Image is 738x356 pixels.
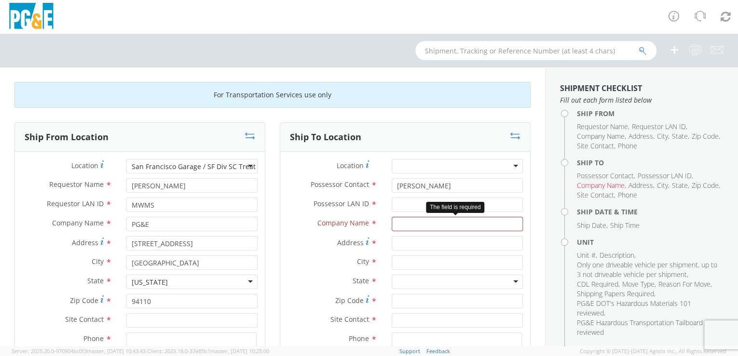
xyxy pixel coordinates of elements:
[618,141,637,150] span: Phone
[577,190,615,200] li: ,
[132,277,168,287] div: [US_STATE]
[12,347,146,355] span: Server: 2025.20.0-970904bc0f3
[577,190,614,199] span: Site Contact
[577,159,724,166] h4: Ship To
[25,132,109,142] h3: Ship From Location
[353,276,369,285] span: State
[577,122,629,132] li: ,
[72,238,98,247] span: Address
[580,347,726,355] span: Copyright © [DATE]-[DATE] Agistix Inc., All Rights Reserved
[672,181,689,190] li: ,
[629,132,653,141] span: Address
[577,110,724,117] h4: Ship From
[83,334,104,343] span: Phone
[577,279,620,289] li: ,
[71,161,98,170] span: Location
[577,132,625,141] span: Company Name
[672,132,688,141] span: State
[577,289,654,298] span: Shipping Papers Required
[632,122,687,132] li: ,
[577,260,721,279] li: ,
[600,251,634,260] span: Description
[47,199,104,208] span: Requestor LAN ID
[577,318,703,337] span: PG&E Hazardous Transportation Tailboard reviewed
[317,218,369,227] span: Company Name
[658,279,711,289] span: Reason For Move
[577,122,628,131] span: Requestor Name
[629,181,655,190] li: ,
[70,296,98,305] span: Zip Code
[577,171,635,181] li: ,
[132,162,289,171] div: San Francisco Garage / SF Div SC Treat St Garage
[311,180,369,189] span: Possessor Contact
[577,141,615,151] li: ,
[426,202,484,213] div: The field is required
[560,95,724,105] span: Fill out each form listed below
[577,221,606,230] span: Ship Date
[577,251,596,260] span: Unit #
[87,276,104,285] span: State
[314,199,369,208] span: Possessor LAN ID
[577,141,614,150] span: Site Contact
[577,289,656,299] li: ,
[335,296,364,305] span: Zip Code
[426,347,450,355] a: Feedback
[638,171,693,181] li: ,
[577,299,721,318] li: ,
[92,257,104,266] span: City
[87,347,146,355] span: master, [DATE] 10:43:43
[632,122,686,131] span: Requestor LAN ID
[618,190,637,199] span: Phone
[210,347,269,355] span: master, [DATE] 10:25:00
[577,208,724,215] h4: Ship Date & Time
[290,132,361,142] h3: Ship To Location
[52,218,104,227] span: Company Name
[600,251,636,260] li: ,
[560,83,642,93] strong: Shipment Checklist
[65,315,104,324] span: Site Contact
[672,181,688,190] span: State
[14,82,531,108] div: For Transportation Services use only
[349,334,369,343] span: Phone
[638,171,692,180] span: Possessor LAN ID
[577,181,626,190] li: ,
[657,132,670,141] li: ,
[629,132,655,141] li: ,
[330,315,369,324] span: Site Contact
[672,132,689,141] li: ,
[657,181,668,190] span: City
[357,257,369,266] span: City
[692,181,719,190] span: Zip Code
[692,181,720,190] li: ,
[577,132,626,141] li: ,
[49,180,104,189] span: Requestor Name
[622,279,655,289] span: Move Type
[415,41,656,60] input: Shipment, Tracking or Reference Number (at least 4 chars)
[577,279,618,289] span: CDL Required
[577,251,597,260] li: ,
[577,221,608,230] li: ,
[577,260,717,279] span: Only one driveable vehicle per shipment, up to 3 not driveable vehicle per shipment
[577,171,634,180] span: Possessor Contact
[577,299,691,317] span: PG&E DOT's Hazardous Materials 101 reviewed
[610,221,640,230] span: Ship Time
[337,238,364,247] span: Address
[337,161,364,170] span: Location
[399,347,420,355] a: Support
[657,181,670,190] li: ,
[577,238,724,246] h4: Unit
[658,279,712,289] li: ,
[629,181,653,190] span: Address
[622,279,656,289] li: ,
[7,3,55,31] img: pge-logo-06675f144f4cfa6a6814.png
[692,132,720,141] li: ,
[577,181,625,190] span: Company Name
[147,347,269,355] span: Client: 2025.18.0-37e85b1
[692,132,719,141] span: Zip Code
[657,132,668,141] span: City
